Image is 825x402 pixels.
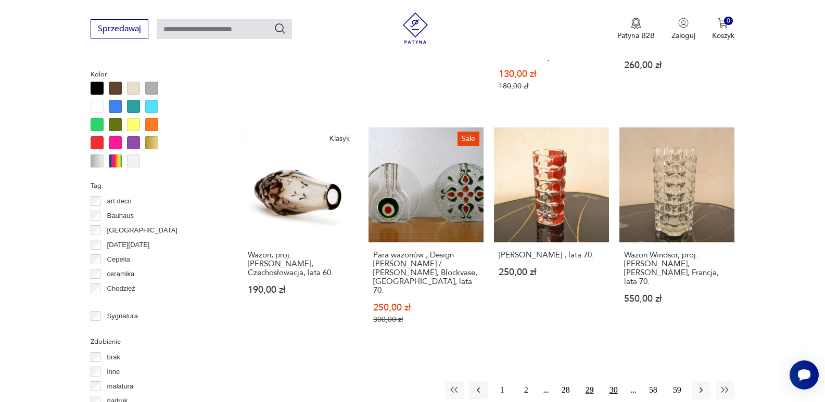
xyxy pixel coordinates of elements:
[712,31,734,41] p: Koszyk
[671,31,695,41] p: Zaloguj
[91,336,218,347] p: Zdobienie
[494,127,609,344] a: Wazon Haribo , lata 70.[PERSON_NAME] , lata 70.250,00 zł
[91,69,218,80] p: Kolor
[248,251,353,277] h3: Wazon, proj. [PERSON_NAME], Czechosłowacja, lata 60.
[624,251,730,286] h3: Wazon Windsor, proj. [PERSON_NAME], [PERSON_NAME], Francja, lata 70.
[248,286,353,294] p: 190,00 zł
[499,26,604,61] h3: Szklany wazon, proj. [PERSON_NAME], [GEOGRAPHIC_DATA], Czechosłowacja, lata 60.
[91,19,148,38] button: Sprzedawaj
[91,180,218,191] p: Tag
[499,251,604,260] h3: [PERSON_NAME] , lata 70.
[107,310,138,322] p: Sygnatura
[617,31,655,41] p: Patyna B2B
[724,17,733,25] div: 0
[556,381,575,399] button: 28
[107,381,134,392] p: malatura
[619,127,734,344] a: Wazon Windsor, proj. J.G. Durand, Luminarc, Francja, lata 70.Wazon Windsor, proj. [PERSON_NAME], ...
[624,61,730,70] p: 260,00 zł
[107,239,150,251] p: [DATE][DATE]
[373,303,479,312] p: 250,00 zł
[718,18,728,28] img: Ikona koszyka
[91,26,148,33] a: Sprzedawaj
[631,18,641,29] img: Ikona medalu
[373,315,479,324] p: 300,00 zł
[617,18,655,41] button: Patyna B2B
[712,18,734,41] button: 0Koszyk
[580,381,599,399] button: 29
[678,18,689,28] img: Ikonka użytkownika
[373,251,479,295] h3: Para wazonów , Design [PERSON_NAME] / [PERSON_NAME], Blockvase, [GEOGRAPHIC_DATA], lata 70.
[107,366,120,378] p: inne
[624,294,730,303] p: 550,00 zł
[493,381,512,399] button: 1
[617,18,655,41] a: Ikona medaluPatyna B2B
[517,381,536,399] button: 2
[107,352,120,363] p: brak
[274,22,286,35] button: Szukaj
[671,18,695,41] button: Zaloguj
[604,381,623,399] button: 30
[107,210,134,222] p: Bauhaus
[243,127,358,344] a: KlasykWazon, proj. M. Klinger, Czechosłowacja, lata 60.Wazon, proj. [PERSON_NAME], Czechosłowacja...
[107,268,135,280] p: ceramika
[668,381,687,399] button: 59
[107,225,177,236] p: [GEOGRAPHIC_DATA]
[107,297,133,309] p: Ćmielów
[499,82,604,90] p: 180,00 zł
[107,254,130,265] p: Cepelia
[644,381,663,399] button: 58
[107,196,132,207] p: art deco
[790,360,819,390] iframe: Smartsupp widget button
[499,70,604,79] p: 130,00 zł
[499,268,604,277] p: 250,00 zł
[369,127,484,344] a: SalePara wazonów , Design Heiner Düsterhaus / Walther Glas, Blockvase, Niemcy, lata 70.Para wazon...
[107,283,135,294] p: Chodzież
[400,12,431,44] img: Patyna - sklep z meblami i dekoracjami vintage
